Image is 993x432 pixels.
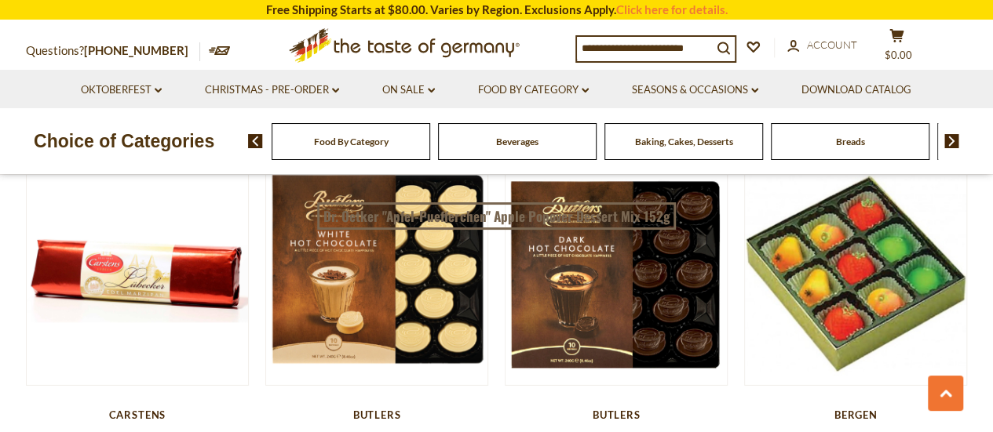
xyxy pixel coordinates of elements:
[616,2,728,16] a: Click here for details.
[84,43,188,57] a: [PHONE_NUMBER]
[26,41,200,61] p: Questions?
[807,38,857,51] span: Account
[635,136,733,147] a: Baking, Cakes, Desserts
[382,82,435,99] a: On Sale
[505,408,728,421] div: Butlers
[744,408,968,421] div: Bergen
[874,28,921,67] button: $0.00
[27,163,249,385] img: Carstens Luebeck Chocolate-Covererd Marzipan Loaf, 7 oz.
[314,136,389,147] a: Food By Category
[478,82,589,99] a: Food By Category
[632,82,758,99] a: Seasons & Occasions
[745,163,967,385] img: Bergen Assorted Marzipan Fruits, 9 pc., 4 oz.
[787,37,857,54] a: Account
[205,82,339,99] a: Christmas - PRE-ORDER
[265,408,489,421] div: Butlers
[944,134,959,148] img: next arrow
[801,82,911,99] a: Download Catalog
[885,49,912,61] span: $0.00
[81,82,162,99] a: Oktoberfest
[266,163,488,385] img: Butlers Hot Cocoa Meltaways, White Chocolate, 8.46 oz
[248,134,263,148] img: previous arrow
[506,163,728,385] img: Butlers Hot Cocoa Meltaways, Dark Chocolate, 8.46 oz
[496,136,538,147] a: Beverages
[26,408,250,421] div: Carstens
[317,202,676,231] a: Dr. Oetker "Apfel-Puefferchen" Apple Popover Dessert Mix 152g
[836,136,865,147] a: Breads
